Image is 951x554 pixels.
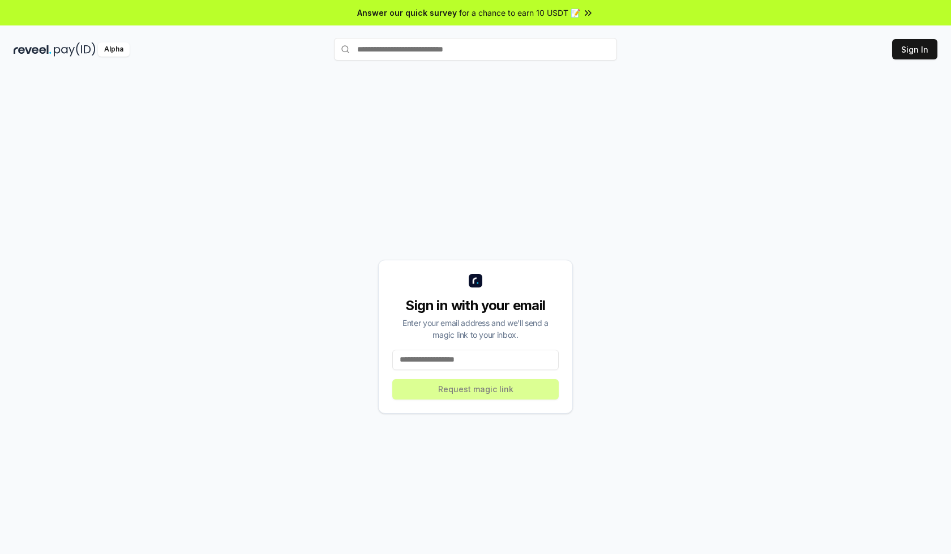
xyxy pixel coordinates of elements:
[357,7,457,19] span: Answer our quick survey
[392,297,559,315] div: Sign in with your email
[98,42,130,57] div: Alpha
[54,42,96,57] img: pay_id
[459,7,580,19] span: for a chance to earn 10 USDT 📝
[892,39,937,59] button: Sign In
[469,274,482,287] img: logo_small
[14,42,52,57] img: reveel_dark
[392,317,559,341] div: Enter your email address and we’ll send a magic link to your inbox.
